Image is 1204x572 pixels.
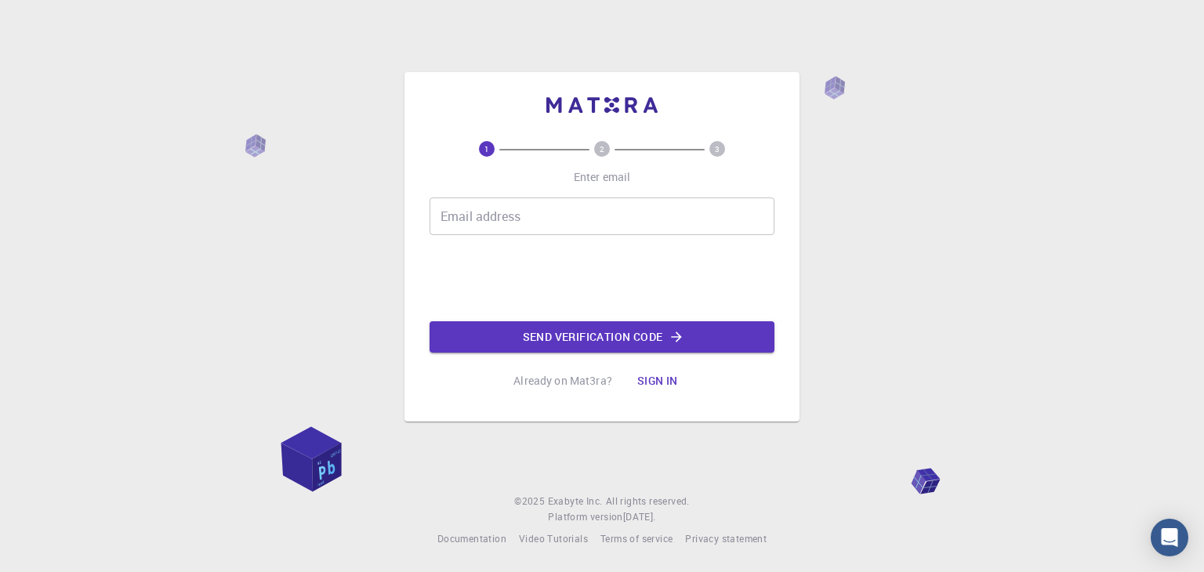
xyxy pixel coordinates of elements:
[600,531,673,547] a: Terms of service
[574,169,631,185] p: Enter email
[685,532,767,545] span: Privacy statement
[519,532,588,545] span: Video Tutorials
[625,365,691,396] button: Sign in
[519,531,588,547] a: Video Tutorials
[1151,519,1188,556] div: Open Intercom Messenger
[430,321,774,353] button: Send verification code
[484,143,489,154] text: 1
[437,531,506,547] a: Documentation
[606,494,690,509] span: All rights reserved.
[623,509,656,525] a: [DATE].
[548,494,603,507] span: Exabyte Inc.
[685,531,767,547] a: Privacy statement
[514,494,547,509] span: © 2025
[600,143,604,154] text: 2
[600,532,673,545] span: Terms of service
[715,143,720,154] text: 3
[513,373,612,389] p: Already on Mat3ra?
[483,248,721,309] iframe: reCAPTCHA
[548,494,603,509] a: Exabyte Inc.
[548,509,622,525] span: Platform version
[437,532,506,545] span: Documentation
[623,510,656,523] span: [DATE] .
